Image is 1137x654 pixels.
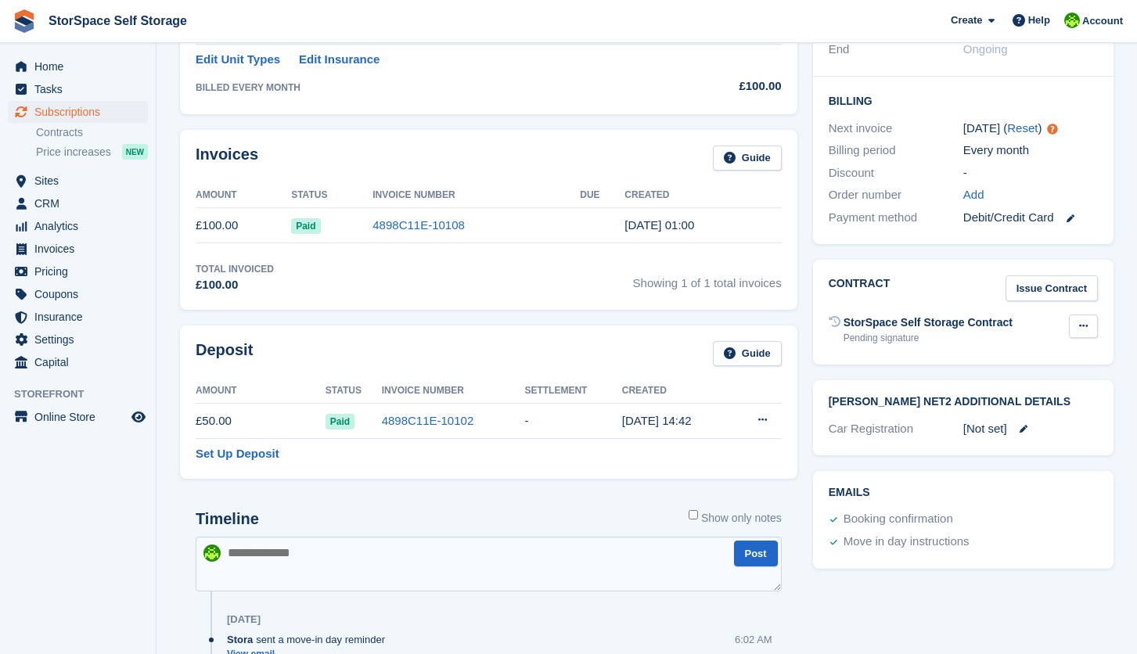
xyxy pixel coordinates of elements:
[196,81,681,95] div: BILLED EVERY MONTH
[829,41,963,59] div: End
[963,120,1098,138] div: [DATE] ( )
[299,51,380,69] a: Edit Insurance
[34,215,128,237] span: Analytics
[8,406,148,428] a: menu
[34,406,128,428] span: Online Store
[844,314,1013,331] div: StorSpace Self Storage Contract
[8,192,148,214] a: menu
[382,414,474,427] a: 4898C11E-10102
[8,351,148,373] a: menu
[734,541,778,566] button: Post
[8,56,148,77] a: menu
[34,192,128,214] span: CRM
[382,379,525,404] th: Invoice Number
[8,283,148,305] a: menu
[622,414,692,427] time: 2025-08-28 13:42:33 UTC
[122,144,148,160] div: NEW
[1082,13,1123,29] span: Account
[196,208,291,243] td: £100.00
[689,510,698,519] input: Show only notes
[34,56,128,77] span: Home
[829,186,963,204] div: Order number
[34,78,128,100] span: Tasks
[196,445,279,463] a: Set Up Deposit
[829,396,1098,408] h2: [PERSON_NAME] Net2 Additional Details
[8,170,148,192] a: menu
[1045,122,1060,136] div: Tooltip anchor
[196,379,326,404] th: Amount
[624,183,781,208] th: Created
[36,145,111,160] span: Price increases
[14,386,156,402] span: Storefront
[196,276,274,294] div: £100.00
[829,420,963,438] div: Car Registration
[524,404,621,439] td: -
[829,487,1098,499] h2: Emails
[951,13,982,28] span: Create
[829,92,1098,108] h2: Billing
[963,186,984,204] a: Add
[196,183,291,208] th: Amount
[34,101,128,123] span: Subscriptions
[633,262,782,294] span: Showing 1 of 1 total invoices
[8,329,148,350] a: menu
[34,283,128,305] span: Coupons
[735,632,772,647] div: 6:02 AM
[963,42,1008,56] span: Ongoing
[36,143,148,160] a: Price increases NEW
[196,146,258,171] h2: Invoices
[34,306,128,328] span: Insurance
[963,209,1098,227] div: Debit/Credit Card
[42,8,193,34] a: StorSpace Self Storage
[291,218,320,234] span: Paid
[227,613,261,626] div: [DATE]
[8,261,148,282] a: menu
[829,209,963,227] div: Payment method
[844,510,953,529] div: Booking confirmation
[8,101,148,123] a: menu
[1064,13,1080,28] img: paul catt
[963,420,1098,438] div: [Not set]
[580,183,624,208] th: Due
[829,164,963,182] div: Discount
[1028,13,1050,28] span: Help
[829,275,891,301] h2: Contract
[8,238,148,260] a: menu
[196,51,280,69] a: Edit Unit Types
[196,510,259,528] h2: Timeline
[34,238,128,260] span: Invoices
[1006,275,1098,301] a: Issue Contract
[227,632,253,647] span: Stora
[196,404,326,439] td: £50.00
[36,125,148,140] a: Contracts
[372,183,580,208] th: Invoice Number
[624,218,694,232] time: 2025-08-29 00:00:54 UTC
[844,331,1013,345] div: Pending signature
[13,9,36,33] img: stora-icon-8386f47178a22dfd0bd8f6a31ec36ba5ce8667c1dd55bd0f319d3a0aa187defe.svg
[372,218,465,232] a: 4898C11E-10108
[844,533,970,552] div: Move in day instructions
[829,142,963,160] div: Billing period
[713,146,782,171] a: Guide
[196,341,253,367] h2: Deposit
[34,329,128,350] span: Settings
[829,120,963,138] div: Next invoice
[8,78,148,100] a: menu
[689,510,782,526] label: Show only notes
[963,142,1098,160] div: Every month
[34,170,128,192] span: Sites
[622,379,730,404] th: Created
[291,183,372,208] th: Status
[963,164,1098,182] div: -
[34,351,128,373] span: Capital
[129,408,148,426] a: Preview store
[196,262,274,276] div: Total Invoiced
[524,379,621,404] th: Settlement
[8,215,148,237] a: menu
[203,544,221,562] img: paul catt
[681,77,782,95] div: £100.00
[326,379,382,404] th: Status
[713,341,782,367] a: Guide
[1007,121,1038,135] a: Reset
[227,632,393,647] div: sent a move-in day reminder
